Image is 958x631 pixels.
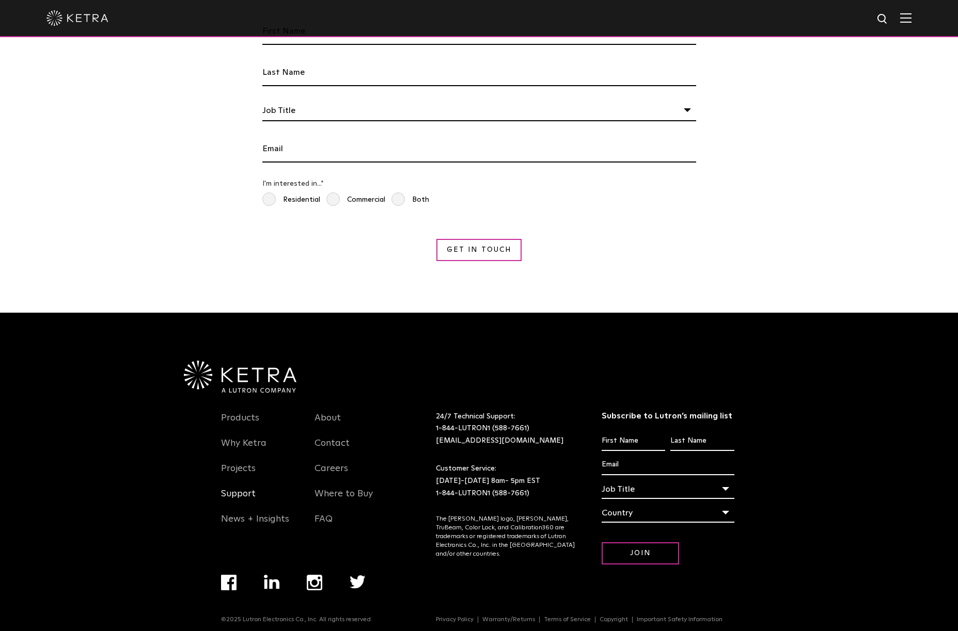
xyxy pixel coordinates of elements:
[391,192,429,207] span: Both
[184,361,296,393] img: Ketra-aLutronCo_White_RGB
[315,513,333,537] a: FAQ
[221,513,289,537] a: News + Insights
[602,431,665,451] input: First Name
[221,438,266,461] a: Why Ketra
[262,180,321,187] span: I'm interested in...
[46,10,108,26] img: ketra-logo-2019-white
[436,411,576,447] p: 24/7 Technical Support:
[602,479,734,499] div: Job Title
[602,411,734,422] h3: Subscribe to Lutron’s mailing list
[315,488,373,512] a: Where to Buy
[876,13,889,26] img: search icon
[315,438,350,461] a: Contact
[670,431,734,451] input: Last Name
[432,617,478,623] a: Privacy Policy
[478,617,540,623] a: Warranty/Returns
[540,617,595,623] a: Terms of Service
[900,13,912,23] img: Hamburger%20Nav.svg
[350,575,366,589] img: twitter
[262,101,696,121] div: Job Title
[221,575,393,616] div: Navigation Menu
[262,59,696,86] input: Last Name
[633,617,727,623] a: Important Safety Information
[221,488,256,512] a: Support
[436,437,563,444] a: [EMAIL_ADDRESS][DOMAIN_NAME]
[602,455,734,475] input: Email
[436,425,529,432] a: 1-844-LUTRON1 (588-7661)
[326,192,385,207] span: Commercial
[221,575,237,590] img: facebook
[221,463,256,487] a: Projects
[221,616,372,623] p: ©2025 Lutron Electronics Co., Inc. All rights reserved.
[262,192,320,207] span: Residential
[602,542,679,564] input: Join
[436,515,576,558] p: The [PERSON_NAME] logo, [PERSON_NAME], TruBeam, Color Lock, and Calibration360 are trademarks or ...
[262,136,696,163] input: Email
[264,575,280,589] img: linkedin
[315,463,348,487] a: Careers
[221,411,300,537] div: Navigation Menu
[221,412,259,436] a: Products
[436,490,529,497] a: 1-844-LUTRON1 (588-7661)
[602,503,734,523] div: Country
[315,412,341,436] a: About
[436,616,737,623] div: Navigation Menu
[315,411,393,537] div: Navigation Menu
[595,617,633,623] a: Copyright
[436,239,522,261] input: Get in Touch
[307,575,322,590] img: instagram
[436,463,576,499] p: Customer Service: [DATE]-[DATE] 8am- 5pm EST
